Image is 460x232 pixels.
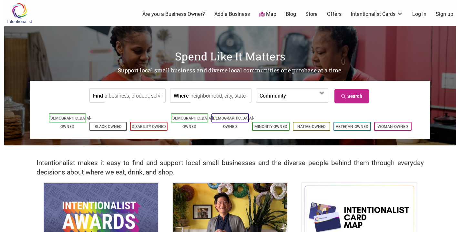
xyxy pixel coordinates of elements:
[36,158,424,177] h2: Intentionalist makes it easy to find and support local small businesses and the diverse people be...
[142,11,205,18] a: Are you a Business Owner?
[174,89,189,102] label: Where
[327,11,342,18] a: Offers
[254,124,287,129] a: Minority-Owned
[214,11,250,18] a: Add a Business
[4,67,456,75] h2: Support local small business and diverse local communities one purchase at a time.
[412,11,426,18] a: Log In
[4,48,456,64] h1: Spend Like It Matters
[436,11,453,18] a: Sign up
[351,11,403,18] a: Intentionalist Cards
[260,89,286,102] label: Community
[95,124,122,129] a: Black-Owned
[378,124,408,129] a: Woman-Owned
[297,124,326,129] a: Native-Owned
[212,116,254,129] a: [DEMOGRAPHIC_DATA]-Owned
[132,124,166,129] a: Disability-Owned
[93,89,103,102] label: Find
[336,124,368,129] a: Veteran-Owned
[105,89,164,103] input: a business, product, service
[286,11,296,18] a: Blog
[49,116,91,129] a: [DEMOGRAPHIC_DATA]-Owned
[259,11,276,18] a: Map
[334,89,369,103] a: Search
[4,3,35,24] img: Intentionalist
[190,89,250,103] input: neighborhood, city, state
[171,116,213,129] a: [DEMOGRAPHIC_DATA]-Owned
[305,11,318,18] a: Store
